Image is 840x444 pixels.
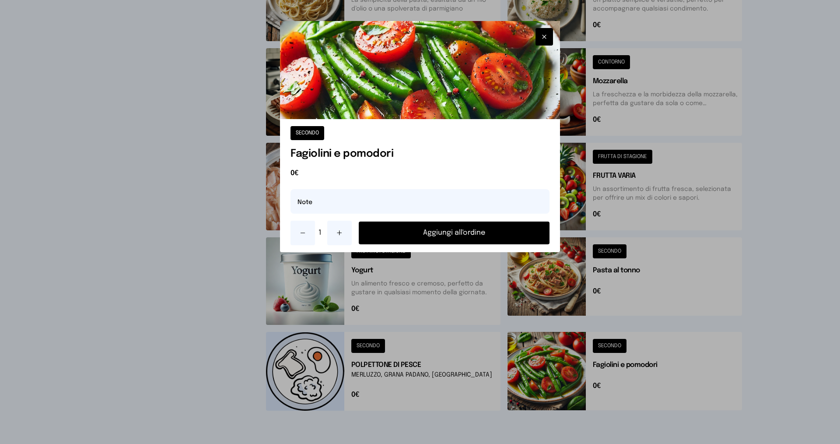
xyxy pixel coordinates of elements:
button: Aggiungi all'ordine [359,222,549,244]
span: 1 [318,228,324,238]
img: Fagiolini e pomodori [280,21,560,119]
button: SECONDO [290,126,324,140]
h1: Fagiolini e pomodori [290,147,549,161]
span: 0€ [290,168,549,179]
